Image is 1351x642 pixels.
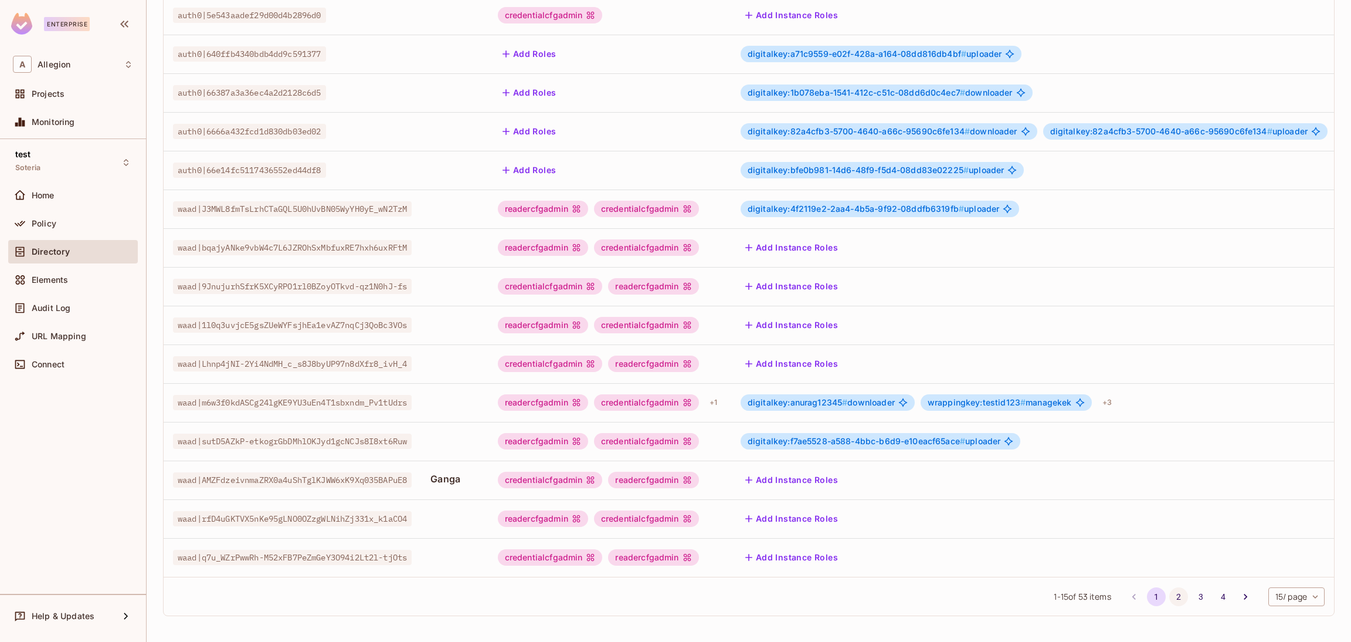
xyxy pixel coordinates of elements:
[498,549,603,566] div: credentialcfgadmin
[961,49,966,59] span: #
[1214,587,1233,606] button: Go to page 4
[608,549,698,566] div: readercfgadmin
[594,394,699,411] div: credentialcfgadmin
[498,201,588,217] div: readercfgadmin
[498,161,561,180] button: Add Roles
[173,124,326,139] span: auth0|6666a432fcd1d830db03ed02
[1169,587,1188,606] button: Go to page 2
[173,240,412,255] span: waad|bqajyANke9vbW4c7L6JZROhSxMbfuxRE7hxh6uxRFtM
[748,88,1013,97] span: downloader
[748,398,895,407] span: downloader
[173,434,412,449] span: waad|sutD5AZkP-etkogrGbDMhlOKJyd1gcNCJs8I8xt6Ruw
[32,247,70,256] span: Directory
[842,397,847,407] span: #
[173,85,326,100] span: auth0|66387a3a36ec4a2d2128c6d5
[748,204,964,214] span: digitalkey:4f2119e2-2aa4-4b5a-9f92-08ddfb6319fb
[748,87,965,97] span: digitalkey:1b078eba-1541-412c-c51c-08dd6d0c4ec7
[498,239,588,256] div: readercfgadmin
[1098,393,1116,412] div: + 3
[608,356,698,372] div: readercfgadmin
[608,278,698,295] div: readercfgadmin
[1268,587,1325,606] div: 15 / page
[11,13,32,35] img: SReyMgAAAABJRU5ErkJggg==
[15,150,31,159] span: test
[173,395,412,410] span: waad|m6w3f0kdASCg24lgKE9YU3uEn4T1sbxndm_Pv1tUdrs
[594,433,699,450] div: credentialcfgadmin
[741,509,843,528] button: Add Instance Roles
[1054,590,1111,603] span: 1 - 15 of 53 items
[928,397,1026,407] span: wrappingkey:testid123
[594,239,699,256] div: credentialcfgadmin
[748,165,1004,175] span: uploader
[594,201,699,217] div: credentialcfgadmin
[608,472,698,488] div: readercfgadmin
[498,511,588,527] div: readercfgadmin
[741,471,843,489] button: Add Instance Roles
[498,45,561,63] button: Add Roles
[959,204,964,214] span: #
[748,397,847,407] span: digitalkey:anurag12345
[38,60,70,69] span: Workspace: Allegion
[748,126,970,136] span: digitalkey:82a4cfb3-5700-4640-a66c-95690c6fe134
[173,279,412,294] span: waad|9JnujurhSfrK5XCyRPO1rl0BZoyOTkvd-qz1N0hJ-fs
[498,394,588,411] div: readercfgadmin
[32,89,65,99] span: Projects
[44,17,90,31] div: Enterprise
[32,219,56,228] span: Policy
[594,511,699,527] div: credentialcfgadmin
[173,163,326,178] span: auth0|66e14fc5117436552ed44df8
[13,56,32,73] span: A
[498,83,561,102] button: Add Roles
[173,46,326,62] span: auth0|640ffb4340bdb4dd9c591377
[32,360,65,369] span: Connect
[173,511,412,526] span: waad|rfD4uGKTVX5nKe95gLNO0OZzgWLNihZj331x_k1aCO4
[960,436,965,446] span: #
[705,393,722,412] div: + 1
[1020,397,1026,407] span: #
[173,201,412,217] span: waad|J3MWL8fmTsLrhCTaGQL5U0hUvBN05WyYH0yE_wN2TzM
[498,122,561,141] button: Add Roles
[1147,587,1166,606] button: page 1
[1050,126,1272,136] span: digitalkey:82a4cfb3-5700-4640-a66c-95690c6fe134
[741,354,843,373] button: Add Instance Roles
[430,472,479,485] span: Ganga
[173,317,412,333] span: waad|1l0q3uvjcE5gsZUeWYFsjhEa1evAZ7nqCj3QoBc3VOs
[498,278,603,295] div: credentialcfgadmin
[965,126,970,136] span: #
[32,117,75,127] span: Monitoring
[173,472,412,488] span: waad|AMZFdzeivnmaZRX0a4uShTglKJWW6xK9Xq035BAPuE8
[498,356,603,372] div: credentialcfgadmin
[748,165,969,175] span: digitalkey:bfe0b981-14d6-48f9-f5d4-08dd83e02225
[741,6,843,25] button: Add Instance Roles
[32,611,94,621] span: Help & Updates
[748,49,966,59] span: digitalkey:a71c9559-e02f-428a-a164-08dd816db4bf
[1236,587,1255,606] button: Go to next page
[748,204,999,214] span: uploader
[173,8,326,23] span: auth0|5e543aadef29d00d4b2896d0
[594,317,699,333] div: credentialcfgadmin
[173,356,412,371] span: waad|Lhnp4jNI-2Yi4NdMH_c_s8J8byUP97n8dXfr8_ivH_4
[741,277,843,296] button: Add Instance Roles
[748,437,1000,446] span: uploader
[1267,126,1272,136] span: #
[498,472,603,488] div: credentialcfgadmin
[741,548,843,567] button: Add Instance Roles
[32,332,86,341] span: URL Mapping
[32,303,70,313] span: Audit Log
[748,49,1002,59] span: uploader
[741,238,843,257] button: Add Instance Roles
[1050,127,1308,136] span: uploader
[928,398,1072,407] span: managekek
[1192,587,1210,606] button: Go to page 3
[32,275,68,285] span: Elements
[15,163,40,173] span: Soteria
[498,7,603,23] div: credentialcfgadmin
[960,87,965,97] span: #
[741,316,843,334] button: Add Instance Roles
[498,433,588,450] div: readercfgadmin
[1123,587,1257,606] nav: pagination navigation
[963,165,969,175] span: #
[498,317,588,333] div: readercfgadmin
[748,127,1017,136] span: downloader
[173,550,412,565] span: waad|q7u_WZrPwwRh-M52xFB7PeZmGeY3O94i2Lt2l-tjOts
